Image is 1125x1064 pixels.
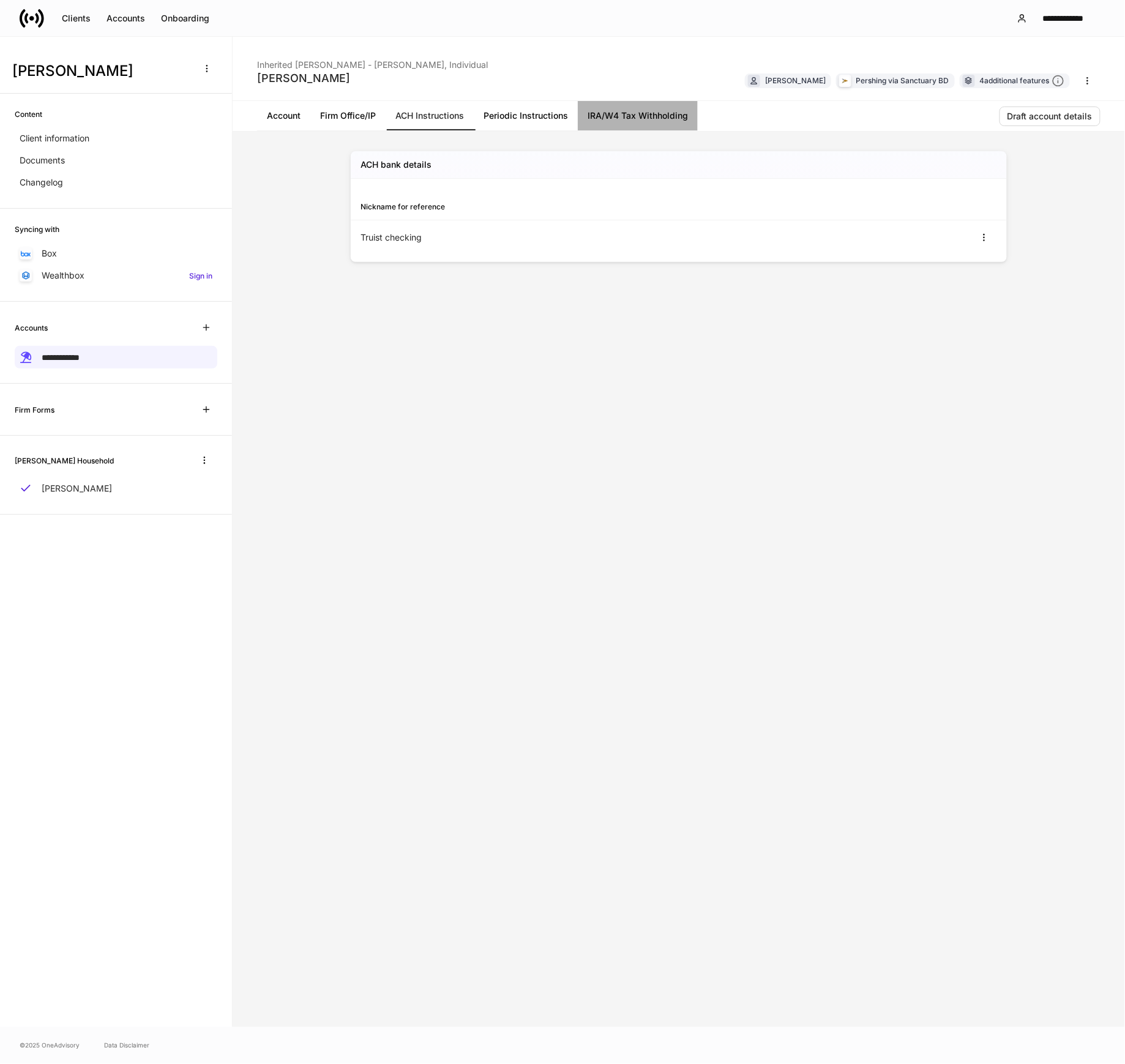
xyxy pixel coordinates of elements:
[386,101,474,130] a: ACH Instructions
[20,154,65,167] p: Documents
[856,75,949,86] div: Pershing via Sanctuary BD
[257,101,310,130] a: Account
[578,101,698,130] a: IRA/W4 Tax Withholding
[42,482,112,495] p: [PERSON_NAME]
[42,269,84,282] p: Wealthbox
[15,242,217,264] a: Box
[15,322,48,334] h6: Accounts
[980,75,1064,88] div: 4 additional features
[1007,112,1093,121] div: Draft account details
[15,171,217,193] a: Changelog
[20,1041,80,1051] span: © 2025 OneAdvisory
[20,176,63,189] p: Changelog
[99,9,153,28] button: Accounts
[107,14,145,23] div: Accounts
[15,127,217,149] a: Client information
[189,270,212,282] h6: Sign in
[15,455,114,466] h6: [PERSON_NAME] Household
[153,9,217,28] button: Onboarding
[257,71,488,86] div: [PERSON_NAME]
[361,201,679,212] div: Nickname for reference
[15,108,42,120] h6: Content
[474,101,578,130] a: Periodic Instructions
[361,159,432,171] h5: ACH bank details
[54,9,99,28] button: Clients
[12,61,189,81] h3: [PERSON_NAME]
[15,404,54,416] h6: Firm Forms
[15,264,217,287] a: WealthboxSign in
[15,478,217,500] a: [PERSON_NAME]
[257,51,488,71] div: Inherited [PERSON_NAME] - [PERSON_NAME], Individual
[765,75,826,86] div: [PERSON_NAME]
[42,247,57,260] p: Box
[1000,107,1101,126] button: Draft account details
[20,132,89,144] p: Client information
[62,14,91,23] div: Clients
[161,14,209,23] div: Onboarding
[310,101,386,130] a: Firm Office/IP
[21,251,31,257] img: oYqM9ojoZLfzCHUefNbBcWHcyDPbQKagtYciMC8pFl3iZXy3dU33Uwy+706y+0q2uJ1ghNQf2OIHrSh50tUd9HaB5oMc62p0G...
[104,1041,149,1051] a: Data Disclaimer
[361,231,679,244] div: Truist checking
[15,149,217,171] a: Documents
[15,223,59,235] h6: Syncing with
